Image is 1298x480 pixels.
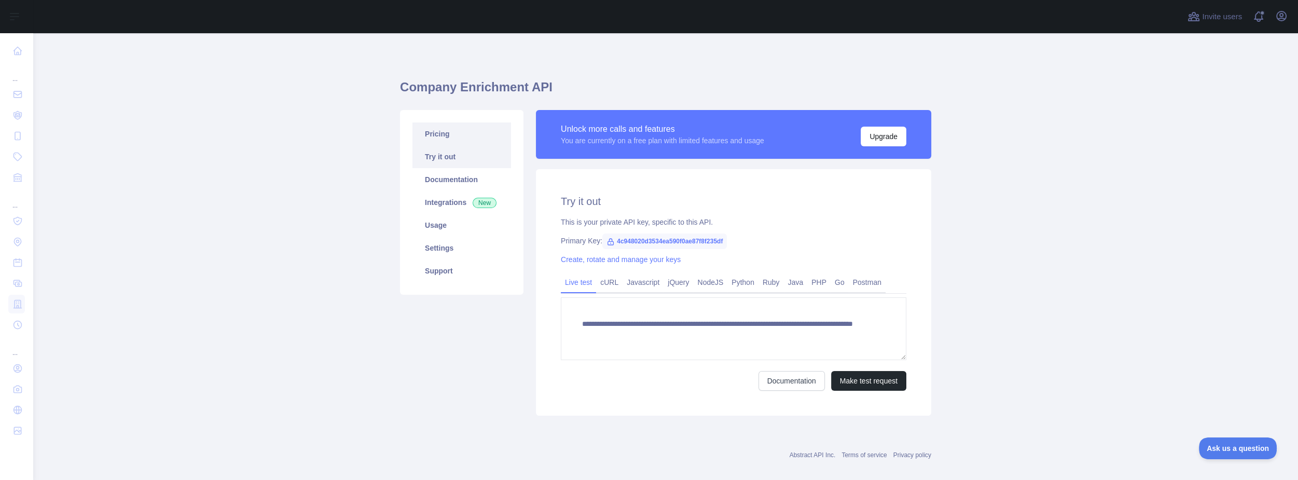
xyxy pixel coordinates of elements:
a: jQuery [664,274,693,291]
a: Documentation [758,371,825,391]
iframe: Toggle Customer Support [1199,437,1277,459]
h1: Company Enrichment API [400,79,931,104]
a: Abstract API Inc. [790,451,836,459]
a: Usage [412,214,511,237]
a: NodeJS [693,274,727,291]
div: ... [8,189,25,210]
a: PHP [807,274,831,291]
a: Python [727,274,758,291]
h2: Try it out [561,194,906,209]
a: cURL [596,274,623,291]
div: Primary Key: [561,236,906,246]
div: ... [8,336,25,357]
div: ... [8,62,25,83]
span: 4c948020d3534ea590f0ae87f8f235df [602,234,727,249]
button: Make test request [831,371,906,391]
span: Invite users [1202,11,1242,23]
div: You are currently on a free plan with limited features and usage [561,135,764,146]
span: New [473,198,496,208]
a: Create, rotate and manage your keys [561,255,681,264]
button: Upgrade [861,127,906,146]
a: Integrations New [412,191,511,214]
a: Live test [561,274,596,291]
a: Support [412,259,511,282]
a: Documentation [412,168,511,191]
div: Unlock more calls and features [561,123,764,135]
a: Go [831,274,849,291]
a: Postman [849,274,886,291]
div: This is your private API key, specific to this API. [561,217,906,227]
a: Java [784,274,808,291]
a: Terms of service [841,451,887,459]
a: Pricing [412,122,511,145]
a: Javascript [623,274,664,291]
a: Try it out [412,145,511,168]
a: Settings [412,237,511,259]
a: Privacy policy [893,451,931,459]
a: Ruby [758,274,784,291]
button: Invite users [1185,8,1244,25]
